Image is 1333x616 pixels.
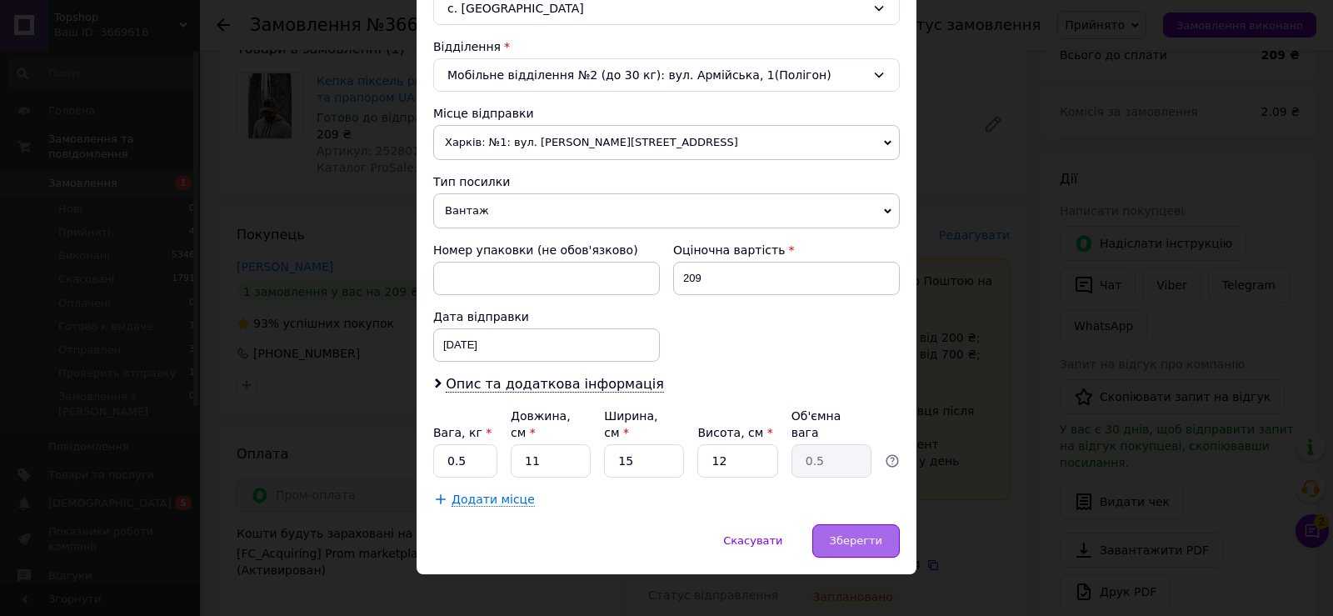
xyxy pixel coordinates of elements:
[446,376,664,393] span: Опис та додаткова інформація
[723,534,782,547] span: Скасувати
[433,107,534,120] span: Місце відправки
[433,242,660,258] div: Номер упаковки (не обов'язково)
[433,58,900,92] div: Мобільне відділення №2 (до 30 кг): вул. Армійська, 1(Полігон)
[697,426,772,439] label: Висота, см
[433,426,492,439] label: Вага, кг
[604,409,657,439] label: Ширина, см
[452,493,535,507] span: Додати місце
[433,38,900,55] div: Відділення
[791,408,871,441] div: Об'ємна вага
[673,242,900,258] div: Оціночна вартість
[433,175,510,188] span: Тип посилки
[433,308,660,325] div: Дата відправки
[511,409,571,439] label: Довжина, см
[433,193,900,228] span: Вантаж
[433,125,900,160] span: Харків: №1: вул. [PERSON_NAME][STREET_ADDRESS]
[830,534,882,547] span: Зберегти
